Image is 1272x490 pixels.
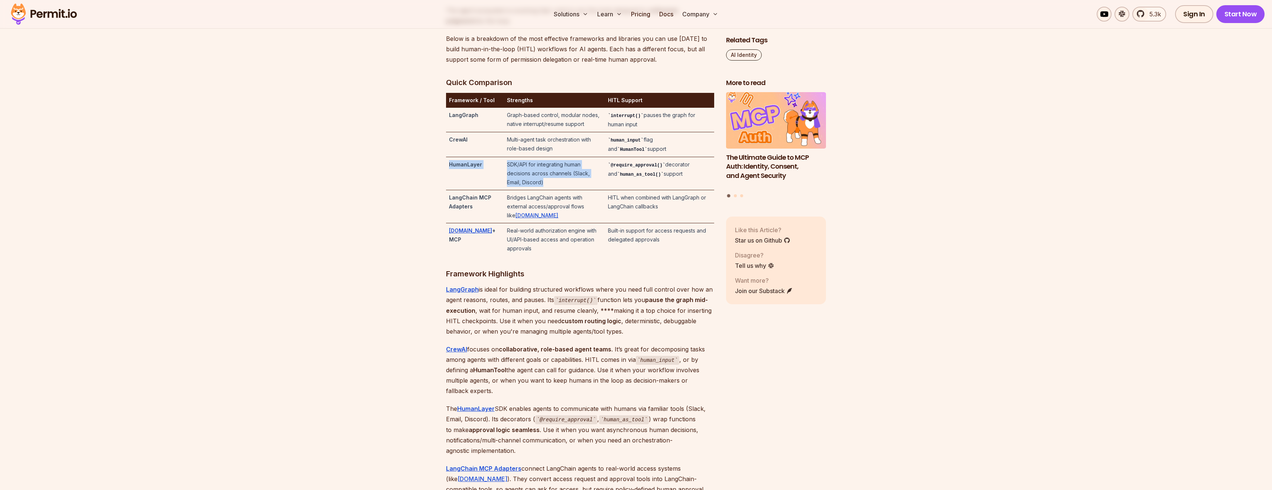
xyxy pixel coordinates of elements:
a: [DOMAIN_NAME] [458,475,507,483]
a: Tell us why [735,261,774,270]
code: @require_approval() [608,163,665,168]
a: Star us on Github [735,236,790,244]
code: interrupt() [554,296,598,305]
p: Want more? [735,276,793,285]
th: Framework / Tool [446,93,504,108]
a: Docs [656,7,676,22]
strong: HumanLayer [449,161,482,168]
code: human_input [608,138,644,143]
a: [DOMAIN_NAME] [449,227,492,234]
th: Strengths [504,93,605,108]
td: Real-world authorization engine with UI/API-based access and operation approvals [504,223,605,256]
p: The SDK enables agents to communicate with humans via familiar tools (Slack, Email, Discord). Its... [446,403,714,456]
a: Pricing [628,7,653,22]
button: Learn [594,7,625,22]
h3: Framework Highlights [446,268,714,280]
a: [DOMAIN_NAME] [515,212,558,218]
strong: LangChain MCP Adapters [449,194,491,210]
a: CrewAI [446,345,467,353]
button: Solutions [551,7,591,22]
p: Disagree? [735,250,774,259]
button: Go to slide 2 [734,194,737,197]
td: flag and support [605,132,714,157]
a: Start Now [1216,5,1265,23]
td: decorator and support [605,157,714,190]
th: HITL Support [605,93,714,108]
code: HumanTool [617,147,647,152]
td: pauses the graph for human input [605,108,714,132]
code: human_as_tool() [617,172,664,177]
a: Join our Substack [735,286,793,295]
span: 5.3k [1145,10,1161,19]
code: @require_approval [535,415,598,424]
button: Go to slide 3 [740,194,743,197]
strong: collaborative, role-based agent teams [499,345,611,353]
a: LangGraph [446,286,479,293]
code: interrupt() [608,113,644,119]
img: Permit logo [7,1,80,27]
div: Posts [726,92,826,199]
strong: approval logic seamless [469,426,540,434]
code: human_input [636,356,679,365]
p: is ideal for building structured workflows where you need full control over how an agent reasons,... [446,284,714,337]
a: HumanLayer [457,405,495,412]
td: Graph-based control, modular nodes, native interrupt/resume support [504,108,605,132]
p: Below is a breakdown of the most effective frameworks and libraries you can use [DATE] to build h... [446,33,714,65]
h3: Quick Comparison [446,77,714,88]
strong: LangGraph [449,112,478,118]
li: 1 of 3 [726,92,826,190]
a: Sign In [1175,5,1213,23]
td: Built-in support for access requests and delegated approvals [605,223,714,256]
h2: More to read [726,78,826,88]
p: Like this Article? [735,225,790,234]
td: SDK/API for integrating human decisions across channels (Slack, Email, Discord) [504,157,605,190]
a: 5.3k [1132,7,1166,22]
code: human_as_tool [599,415,649,424]
strong: HumanTool [473,366,506,374]
img: The Ultimate Guide to MCP Auth: Identity, Consent, and Agent Security [726,92,826,149]
button: Company [679,7,721,22]
td: Multi-agent task orchestration with role-based design [504,132,605,157]
a: AI Identity [726,49,762,61]
h3: The Ultimate Guide to MCP Auth: Identity, Consent, and Agent Security [726,153,826,180]
strong: custom routing logic [561,317,621,325]
h2: Related Tags [726,36,826,45]
strong: pause the graph mid-execution [446,296,708,314]
button: Go to slide 1 [727,194,731,198]
p: focuses on . It’s great for decomposing tasks among agents with different goals or capabilities. ... [446,344,714,396]
strong: CrewAI [449,136,468,143]
td: Bridges LangChain agents with external access/approval flows like [504,190,605,223]
td: HITL when combined with LangGraph or LangChain callbacks [605,190,714,223]
a: LangChain MCP Adapters [446,465,521,472]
